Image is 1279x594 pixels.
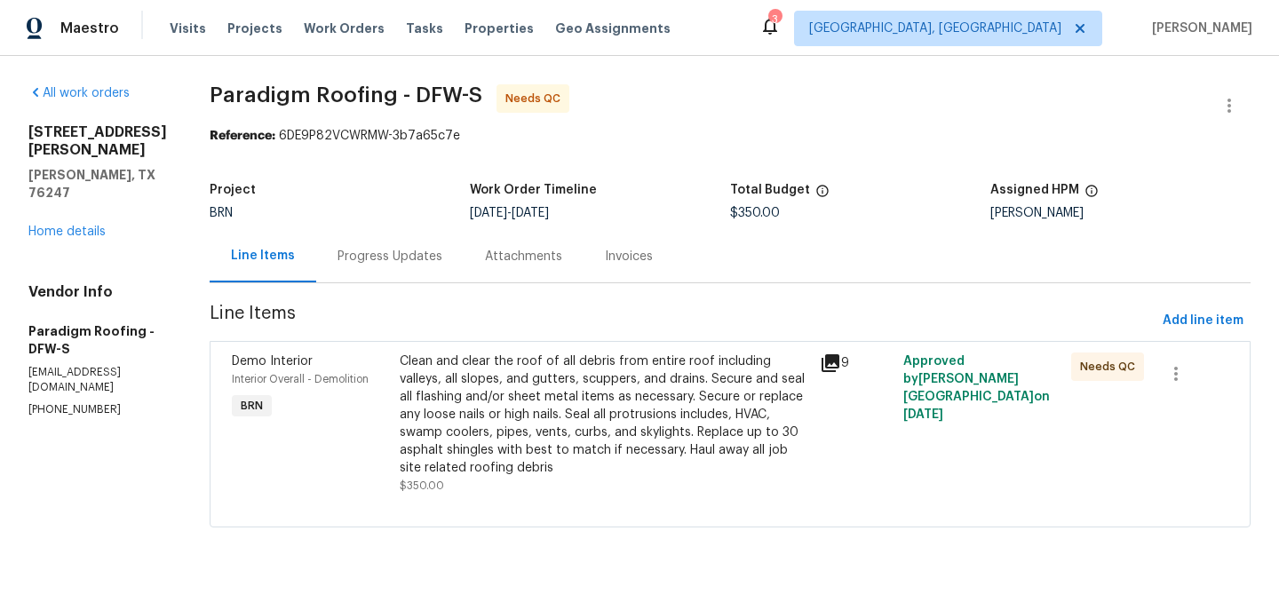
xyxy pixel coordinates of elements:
[28,226,106,238] a: Home details
[1084,184,1099,207] span: The hpm assigned to this work order.
[485,248,562,265] div: Attachments
[232,374,369,384] span: Interior Overall - Demolition
[470,207,507,219] span: [DATE]
[903,355,1050,421] span: Approved by [PERSON_NAME][GEOGRAPHIC_DATA] on
[210,130,275,142] b: Reference:
[210,127,1251,145] div: 6DE9P82VCWRMW-3b7a65c7e
[231,247,295,265] div: Line Items
[730,207,780,219] span: $350.00
[512,207,549,219] span: [DATE]
[210,184,256,196] h5: Project
[210,207,233,219] span: BRN
[465,20,534,37] span: Properties
[505,90,568,107] span: Needs QC
[400,480,444,491] span: $350.00
[990,184,1079,196] h5: Assigned HPM
[210,84,482,106] span: Paradigm Roofing - DFW-S
[406,22,443,35] span: Tasks
[232,355,313,368] span: Demo Interior
[28,283,167,301] h4: Vendor Info
[28,166,167,202] h5: [PERSON_NAME], TX 76247
[470,207,549,219] span: -
[730,184,810,196] h5: Total Budget
[400,352,809,477] div: Clean and clear the roof of all debris from entire roof including valleys, all slopes, and gutter...
[555,20,671,37] span: Geo Assignments
[28,322,167,358] h5: Paradigm Roofing - DFW-S
[170,20,206,37] span: Visits
[809,20,1061,37] span: [GEOGRAPHIC_DATA], [GEOGRAPHIC_DATA]
[820,352,893,374] div: 9
[28,123,167,159] h2: [STREET_ADDRESS][PERSON_NAME]
[304,20,385,37] span: Work Orders
[768,11,781,28] div: 3
[815,184,830,207] span: The total cost of line items that have been proposed by Opendoor. This sum includes line items th...
[28,402,167,417] p: [PHONE_NUMBER]
[1156,305,1251,337] button: Add line item
[227,20,282,37] span: Projects
[990,207,1251,219] div: [PERSON_NAME]
[28,87,130,99] a: All work orders
[338,248,442,265] div: Progress Updates
[28,365,167,395] p: [EMAIL_ADDRESS][DOMAIN_NAME]
[1080,358,1142,376] span: Needs QC
[1145,20,1252,37] span: [PERSON_NAME]
[234,397,270,415] span: BRN
[470,184,597,196] h5: Work Order Timeline
[210,305,1156,337] span: Line Items
[903,408,943,421] span: [DATE]
[60,20,119,37] span: Maestro
[1163,310,1243,332] span: Add line item
[605,248,653,265] div: Invoices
